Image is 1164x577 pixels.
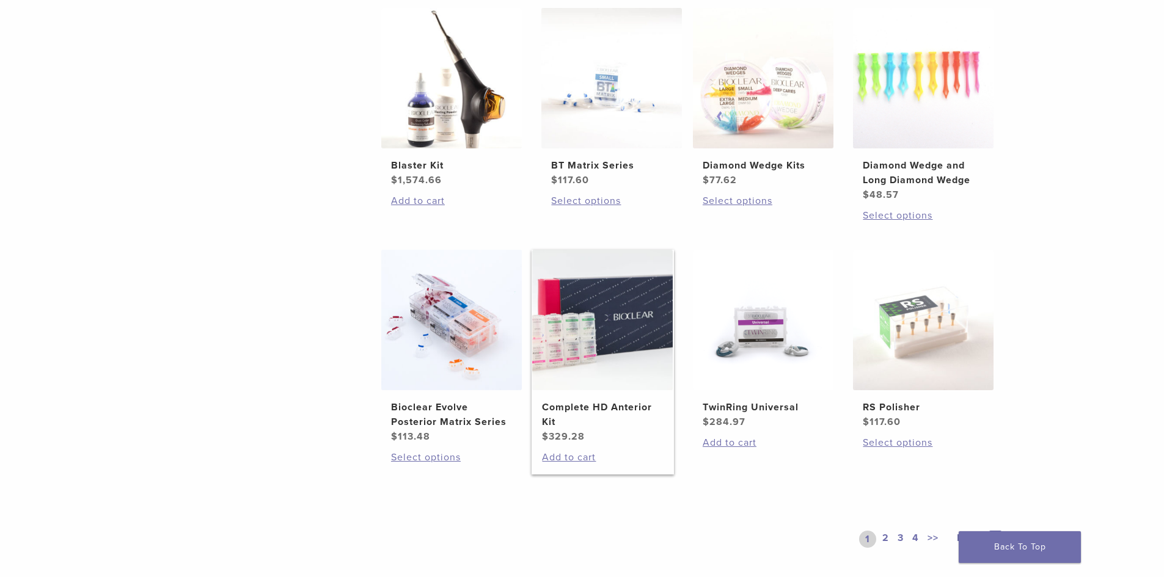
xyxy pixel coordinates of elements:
a: Select options for “Diamond Wedge and Long Diamond Wedge” [863,208,984,223]
a: TwinRing UniversalTwinRing Universal $284.97 [692,250,835,429]
span: $ [542,430,549,443]
img: Diamond Wedge and Long Diamond Wedge [853,8,994,148]
a: Add to cart: “TwinRing Universal” [703,435,824,450]
bdi: 77.62 [703,174,737,186]
a: Bioclear Evolve Posterior Matrix SeriesBioclear Evolve Posterior Matrix Series $113.48 [381,250,523,444]
span: $ [703,416,709,428]
h2: BT Matrix Series [551,158,672,173]
a: Diamond Wedge KitsDiamond Wedge Kits $77.62 [692,8,835,187]
a: Diamond Wedge and Long Diamond WedgeDiamond Wedge and Long Diamond Wedge $48.57 [852,8,995,202]
a: Complete HD Anterior KitComplete HD Anterior Kit $329.28 [532,250,674,444]
span: $ [863,189,869,201]
a: Blaster KitBlaster Kit $1,574.66 [381,8,523,187]
a: 1 [859,531,876,548]
a: BT Matrix SeriesBT Matrix Series $117.60 [541,8,683,187]
h2: RS Polisher [863,400,984,415]
span: Next [957,532,979,544]
a: RS PolisherRS Polisher $117.60 [852,250,995,429]
img: RS Polisher [853,250,994,390]
bdi: 284.97 [703,416,745,428]
a: 4 [910,531,921,548]
bdi: 117.60 [863,416,901,428]
a: Select options for “Diamond Wedge Kits” [703,194,824,208]
a: Select options for “RS Polisher” [863,435,984,450]
h2: Complete HD Anterior Kit [542,400,663,429]
img: Diamond Wedge Kits [693,8,833,148]
h2: Bioclear Evolve Posterior Matrix Series [391,400,512,429]
h2: Diamond Wedge and Long Diamond Wedge [863,158,984,187]
a: Back To Top [959,531,1081,563]
bdi: 1,574.66 [391,174,442,186]
span: $ [391,430,398,443]
a: >> [925,531,941,548]
bdi: 329.28 [542,430,585,443]
img: Bioclear Evolve Posterior Matrix Series [381,250,522,390]
h2: Diamond Wedge Kits [703,158,824,173]
a: Add to cart: “Complete HD Anterior Kit” [542,450,663,465]
a: Add to cart: “Blaster Kit” [391,194,512,208]
a: 2 [880,531,891,548]
bdi: 48.57 [863,189,899,201]
h2: Blaster Kit [391,158,512,173]
a: Select options for “Bioclear Evolve Posterior Matrix Series” [391,450,512,465]
img: BT Matrix Series [541,8,682,148]
bdi: 113.48 [391,430,430,443]
span: $ [391,174,398,186]
bdi: 117.60 [551,174,589,186]
h2: TwinRing Universal [703,400,824,415]
img: Complete HD Anterior Kit [532,250,673,390]
img: Blaster Kit [381,8,522,148]
span: $ [551,174,558,186]
img: TwinRing Universal [693,250,833,390]
span: $ [863,416,869,428]
span: $ [703,174,709,186]
a: Select options for “BT Matrix Series” [551,194,672,208]
a: 3 [895,531,906,548]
